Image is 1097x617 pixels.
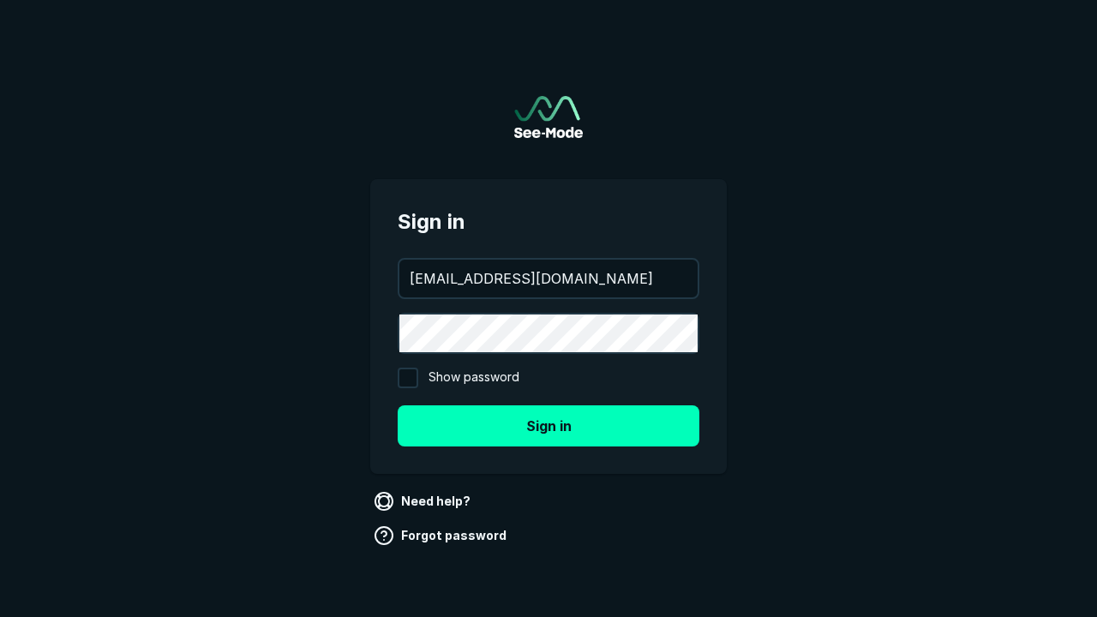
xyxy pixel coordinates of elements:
[398,405,699,446] button: Sign in
[370,522,513,549] a: Forgot password
[514,96,583,138] a: Go to sign in
[429,368,519,388] span: Show password
[514,96,583,138] img: See-Mode Logo
[399,260,698,297] input: your@email.com
[398,207,699,237] span: Sign in
[370,488,477,515] a: Need help?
